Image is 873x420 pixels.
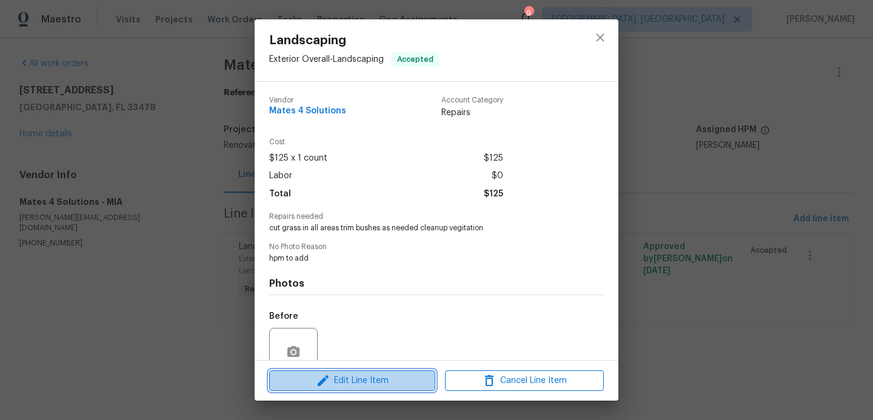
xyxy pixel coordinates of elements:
span: Landscaping [269,34,440,47]
span: No Photo Reason [269,243,604,251]
h5: Before [269,312,298,321]
span: Repairs [441,107,503,119]
span: $125 x 1 count [269,150,327,167]
button: Cancel Line Item [445,370,604,392]
span: Cancel Line Item [449,373,600,388]
span: cut grass in all areas trim bushes as needed cleanup vegitation [269,223,570,233]
span: Repairs needed [269,213,604,221]
span: Total [269,185,291,203]
span: hpm to add [269,253,570,264]
span: Mates 4 Solutions [269,107,346,116]
span: Accepted [392,53,438,65]
div: 9 [524,7,533,19]
span: $125 [484,150,503,167]
span: Labor [269,167,292,185]
span: $0 [492,167,503,185]
span: Edit Line Item [273,373,432,388]
button: close [586,23,615,52]
span: Vendor [269,96,346,104]
span: Exterior Overall - Landscaping [269,55,384,64]
button: Edit Line Item [269,370,435,392]
span: Account Category [441,96,503,104]
span: Cost [269,138,503,146]
h4: Photos [269,278,604,290]
span: $125 [484,185,503,203]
